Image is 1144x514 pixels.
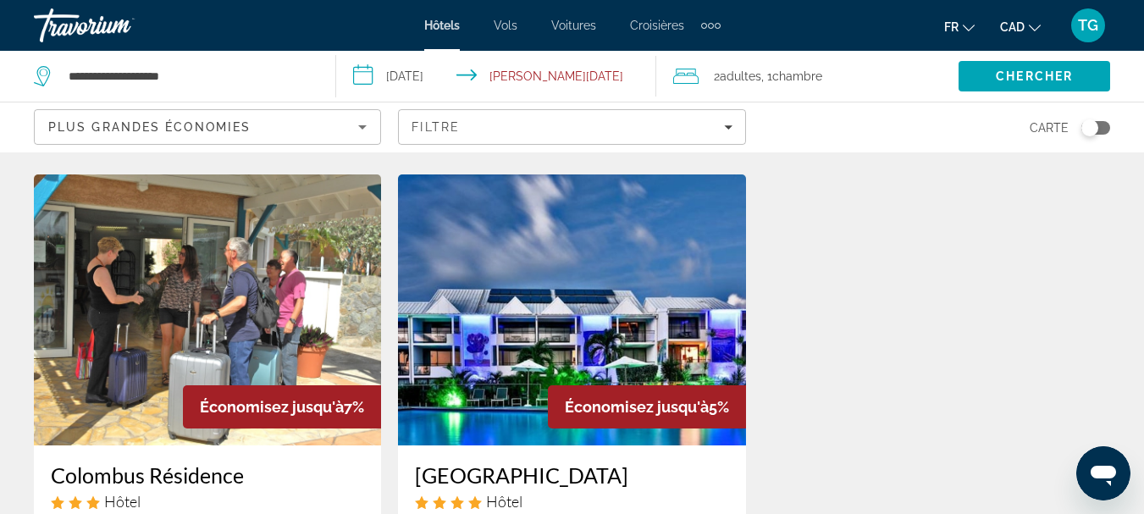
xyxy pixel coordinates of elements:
[34,3,203,47] a: Travorium
[761,64,822,88] span: , 1
[772,69,822,83] span: Chambre
[1066,8,1110,43] button: User Menu
[200,398,344,416] span: Économisez jusqu'à
[1078,17,1098,34] span: TG
[486,492,522,511] span: Hôtel
[720,69,761,83] span: Adultes
[701,12,721,39] button: Extra navigation items
[415,462,728,488] a: [GEOGRAPHIC_DATA]
[944,20,959,34] span: fr
[48,117,367,137] mat-select: Sort by
[67,64,310,89] input: Search hotel destination
[1000,20,1025,34] span: CAD
[51,462,364,488] a: Colombus Résidence
[996,69,1073,83] span: Chercher
[959,61,1110,91] button: Search
[398,174,745,445] img: Hommage Hotel & Residences
[551,19,596,32] a: Voitures
[104,492,141,511] span: Hôtel
[1030,116,1069,140] span: Carte
[398,109,745,145] button: Filters
[51,492,364,511] div: 3 star Hotel
[1069,120,1110,135] button: Toggle map
[565,398,709,416] span: Économisez jusqu'à
[548,385,746,428] div: 5%
[183,385,381,428] div: 7%
[1000,14,1041,39] button: Change currency
[48,120,251,134] span: Plus grandes économies
[412,120,460,134] span: Filtre
[494,19,517,32] a: Vols
[415,492,728,511] div: 4 star Hotel
[34,174,381,445] img: Colombus Résidence
[656,51,959,102] button: Travelers: 2 adults, 0 children
[424,19,460,32] a: Hôtels
[630,19,684,32] a: Croisières
[944,14,975,39] button: Change language
[714,64,761,88] span: 2
[1076,446,1130,500] iframe: Bouton de lancement de la fenêtre de messagerie
[336,51,655,102] button: Select check in and out date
